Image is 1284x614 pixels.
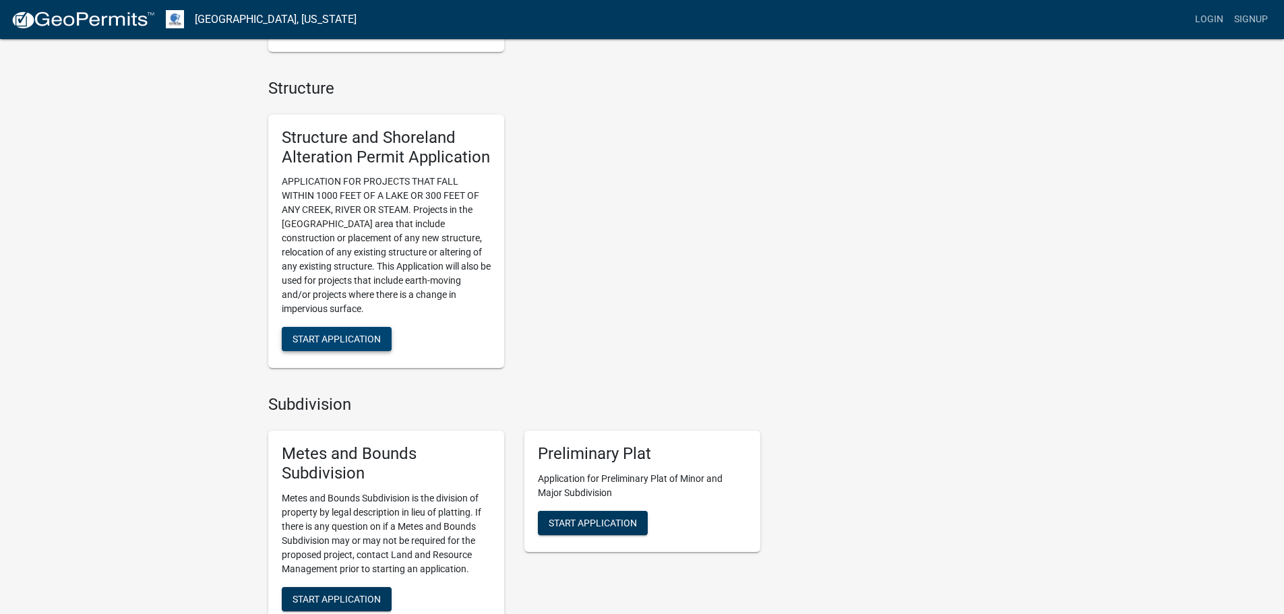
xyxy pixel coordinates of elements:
button: Start Application [538,511,648,535]
h5: Preliminary Plat [538,444,747,464]
span: Start Application [549,517,637,528]
button: Start Application [282,327,392,351]
p: Application for Preliminary Plat of Minor and Major Subdivision [538,472,747,500]
p: APPLICATION FOR PROJECTS THAT FALL WITHIN 1000 FEET OF A LAKE OR 300 FEET OF ANY CREEK, RIVER OR ... [282,175,491,316]
p: Metes and Bounds Subdivision is the division of property by legal description in lieu of platting... [282,491,491,576]
a: Login [1190,7,1229,32]
h5: Structure and Shoreland Alteration Permit Application [282,128,491,167]
h4: Structure [268,79,760,98]
h5: Metes and Bounds Subdivision [282,444,491,483]
a: [GEOGRAPHIC_DATA], [US_STATE] [195,8,357,31]
button: Start Application [282,587,392,611]
a: Signup [1229,7,1273,32]
img: Otter Tail County, Minnesota [166,10,184,28]
span: Start Application [293,593,381,604]
span: Start Application [293,334,381,344]
h4: Subdivision [268,395,760,415]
